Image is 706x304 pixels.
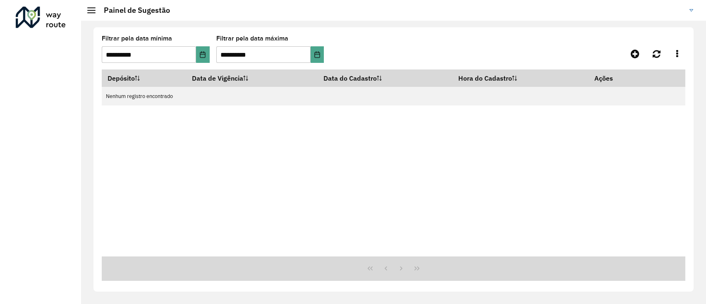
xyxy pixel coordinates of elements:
th: Hora do Cadastro [453,69,589,87]
th: Depósito [102,69,187,87]
th: Ações [589,69,639,87]
h2: Painel de Sugestão [96,6,170,15]
label: Filtrar pela data mínima [102,34,172,43]
td: Nenhum registro encontrado [102,87,685,105]
button: Choose Date [311,46,324,63]
th: Data de Vigência [187,69,318,87]
th: Data do Cadastro [318,69,453,87]
label: Filtrar pela data máxima [216,34,288,43]
button: Choose Date [196,46,210,63]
